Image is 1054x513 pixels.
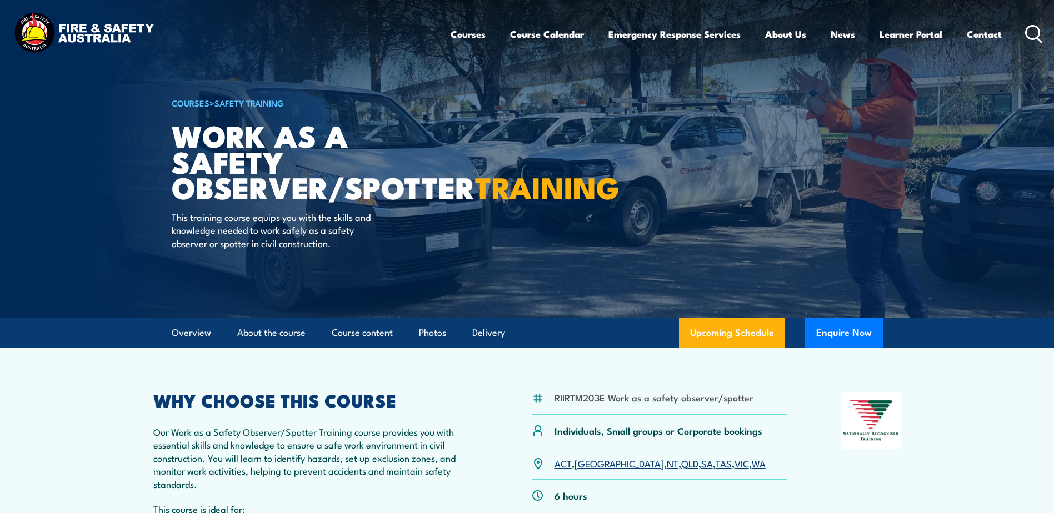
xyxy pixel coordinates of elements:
p: , , , , , , , [555,457,766,470]
a: Photos [419,318,446,348]
a: TAS [716,456,732,470]
a: WA [752,456,766,470]
a: COURSES [172,97,209,109]
a: ACT [555,456,572,470]
a: News [831,19,855,49]
button: Enquire Now [805,318,883,348]
li: RIIRTM203E Work as a safety observer/spotter [555,391,753,404]
img: Nationally Recognised Training logo. [841,392,901,449]
a: About the course [237,318,306,348]
a: Learner Portal [880,19,942,49]
h2: WHY CHOOSE THIS COURSE [153,392,478,408]
a: VIC [735,456,749,470]
a: SA [701,456,713,470]
a: Safety Training [214,97,284,109]
a: About Us [765,19,806,49]
a: Overview [172,318,211,348]
a: Courses [451,19,486,49]
a: Upcoming Schedule [679,318,785,348]
a: Delivery [472,318,505,348]
strong: TRAINING [475,163,620,209]
p: This training course equips you with the skills and knowledge needed to work safely as a safety o... [172,210,374,249]
a: NT [667,456,678,470]
a: Course Calendar [510,19,584,49]
a: [GEOGRAPHIC_DATA] [575,456,664,470]
p: 6 hours [555,489,587,502]
p: Individuals, Small groups or Corporate bookings [555,424,762,437]
a: Contact [967,19,1002,49]
a: Course content [332,318,393,348]
a: Emergency Response Services [608,19,741,49]
p: Our Work as a Safety Observer/Spotter Training course provides you with essential skills and know... [153,425,478,490]
h1: Work as a Safety Observer/Spotter [172,122,446,200]
h6: > [172,96,446,109]
a: QLD [681,456,698,470]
